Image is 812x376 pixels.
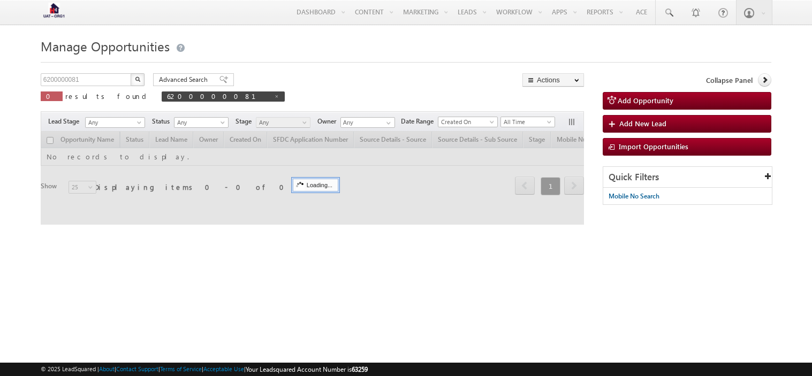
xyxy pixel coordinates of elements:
a: Show All Items [381,118,394,128]
span: Import Opportunities [619,142,688,151]
a: Acceptable Use [203,365,244,372]
img: Search [135,76,140,82]
span: Stage [236,117,256,126]
img: Custom Logo [41,3,67,21]
span: Any [256,118,307,127]
span: © 2025 LeadSquared | | | | | [41,364,368,374]
a: Contact Support [116,365,158,372]
input: Type to Search [340,117,395,128]
span: results found [65,91,150,101]
span: Advanced Search [159,75,211,85]
button: Actions [522,73,584,87]
div: Quick Filters [603,167,772,188]
span: Collapse Panel [706,75,753,85]
span: Your Leadsquared Account Number is [246,365,368,373]
span: All Time [501,117,552,127]
span: Mobile No Search [609,192,659,200]
span: 63259 [352,365,368,373]
span: Manage Opportunities [41,37,170,55]
a: All Time [500,117,555,127]
span: Date Range [401,117,438,126]
div: Loading... [293,179,338,191]
a: Any [174,117,229,128]
a: About [99,365,115,372]
span: 6200000081 [167,91,269,101]
span: Any [174,118,225,127]
span: Lead Stage [48,117,84,126]
span: 0 [46,91,57,101]
a: Any [85,117,145,128]
a: Terms of Service [160,365,202,372]
span: Created On [438,117,494,127]
a: Created On [438,117,498,127]
span: Any [86,118,141,127]
a: Any [256,117,310,128]
span: Add Opportunity [618,96,673,105]
span: Status [152,117,174,126]
span: Owner [317,117,340,126]
span: Add New Lead [619,119,666,128]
